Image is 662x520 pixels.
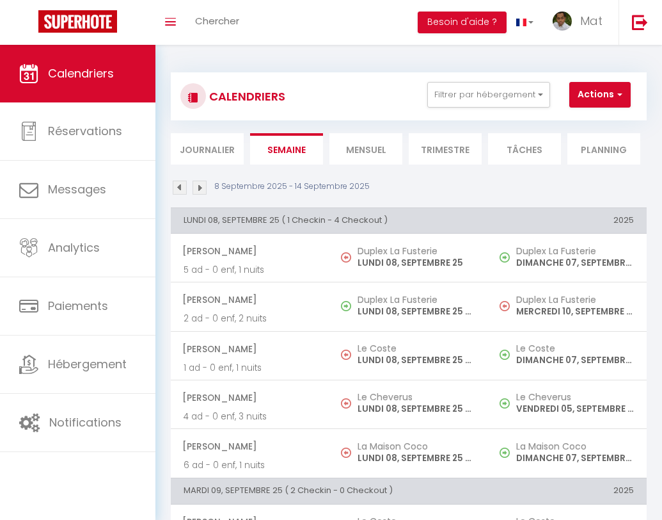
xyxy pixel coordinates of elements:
[488,207,647,233] th: 2025
[195,14,239,28] span: Chercher
[358,305,475,318] p: LUNDI 08, SEPTEMBRE 25 - 17:00
[182,288,317,312] span: [PERSON_NAME]
[500,398,510,409] img: NO IMAGE
[553,12,572,31] img: ...
[10,5,49,44] button: Ouvrir le widget de chat LiveChat
[500,350,510,360] img: NO IMAGE
[341,252,351,263] img: NO IMAGE
[358,256,475,270] p: LUNDI 08, SEPTEMBRE 25
[341,448,351,458] img: NO IMAGE
[488,133,561,165] li: Tâches
[500,252,510,263] img: NO IMAGE
[48,123,122,139] span: Réservations
[341,398,351,409] img: NO IMAGE
[500,448,510,458] img: NO IMAGE
[358,246,475,256] h5: Duplex La Fusterie
[516,256,634,270] p: DIMANCHE 07, SEPTEMBRE 25
[516,305,634,318] p: MERCREDI 10, SEPTEMBRE 25 - 09:00
[184,410,317,423] p: 4 ad - 0 enf, 3 nuits
[516,353,634,367] p: DIMANCHE 07, SEPTEMBRE 25 - 19:00
[206,82,285,111] h3: CALENDRIERS
[171,207,488,233] th: LUNDI 08, SEPTEMBRE 25 ( 1 Checkin - 4 Checkout )
[358,402,475,416] p: LUNDI 08, SEPTEMBRE 25 - 10:00
[358,343,475,353] h5: Le Coste
[38,10,117,33] img: Super Booking
[182,434,317,459] span: [PERSON_NAME]
[427,82,550,108] button: Filtrer par hébergement
[48,65,114,81] span: Calendriers
[569,82,631,108] button: Actions
[580,13,603,29] span: Mat
[184,263,317,277] p: 5 ad - 0 enf, 1 nuits
[516,451,634,465] p: DIMANCHE 07, SEPTEMBRE 25 - 17:00
[516,343,634,353] h5: Le Coste
[171,478,488,504] th: MARDI 09, SEPTEMBRE 25 ( 2 Checkin - 0 Checkout )
[500,301,510,311] img: NO IMAGE
[182,239,317,263] span: [PERSON_NAME]
[358,451,475,465] p: LUNDI 08, SEPTEMBRE 25 - 10:00
[488,478,647,504] th: 2025
[48,240,100,256] span: Analytics
[48,181,106,197] span: Messages
[516,295,634,305] h5: Duplex La Fusterie
[358,441,475,451] h5: La Maison Coco
[516,402,634,416] p: VENDREDI 05, SEPTEMBRE 25 - 17:00
[516,392,634,402] h5: Le Cheverus
[358,353,475,367] p: LUNDI 08, SEPTEMBRE 25 - 10:00
[358,295,475,305] h5: Duplex La Fusterie
[632,14,648,30] img: logout
[182,386,317,410] span: [PERSON_NAME]
[341,350,351,360] img: NO IMAGE
[250,133,323,165] li: Semaine
[49,414,122,430] span: Notifications
[184,312,317,325] p: 2 ad - 0 enf, 2 nuits
[184,459,317,472] p: 6 ad - 0 enf, 1 nuits
[516,441,634,451] h5: La Maison Coco
[171,133,244,165] li: Journalier
[182,337,317,361] span: [PERSON_NAME]
[418,12,507,33] button: Besoin d'aide ?
[516,246,634,256] h5: Duplex La Fusterie
[214,181,370,193] p: 8 Septembre 2025 - 14 Septembre 2025
[567,133,640,165] li: Planning
[329,133,402,165] li: Mensuel
[48,298,108,314] span: Paiements
[358,392,475,402] h5: Le Cheverus
[48,356,127,372] span: Hébergement
[184,361,317,375] p: 1 ad - 0 enf, 1 nuits
[409,133,482,165] li: Trimestre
